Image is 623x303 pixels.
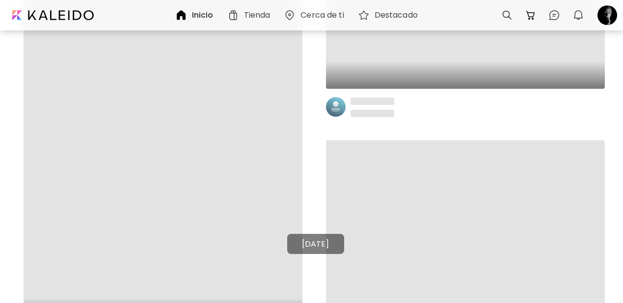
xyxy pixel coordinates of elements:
h6: Tienda [244,11,271,19]
div: [DATE] [287,234,344,254]
h6: Cerca de ti [300,11,344,19]
a: Destacado [358,9,422,21]
button: bellIcon [570,7,587,24]
a: Inicio [175,9,217,21]
h6: Inicio [192,11,214,19]
a: Cerca de ti [284,9,348,21]
img: bellIcon [572,9,584,21]
img: cart [525,9,537,21]
a: Tienda [227,9,274,21]
img: chatIcon [548,9,560,21]
h6: Destacado [375,11,418,19]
